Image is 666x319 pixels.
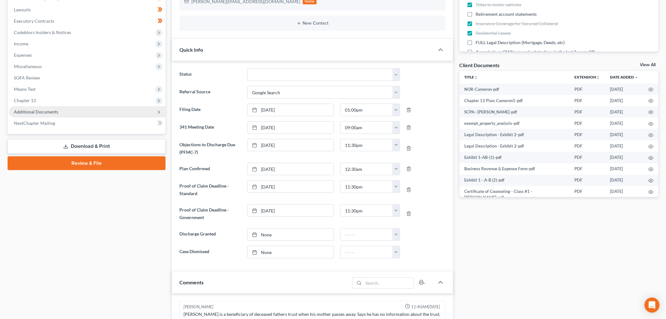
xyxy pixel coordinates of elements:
[605,106,643,118] td: [DATE]
[605,129,643,140] td: [DATE]
[14,86,36,92] span: Means Test
[14,98,36,103] span: Chapter 13
[9,118,166,129] a: NextChapter Mailing
[635,76,638,79] i: expand_more
[176,228,244,241] label: Discharge Granted
[179,47,203,53] span: Quick Info
[248,163,334,175] a: [DATE]
[176,68,244,81] label: Status
[341,139,393,151] input: -- : --
[460,186,570,203] td: Certificate of Counseling - Class #1 - [PERSON_NAME]-pdf
[176,139,244,158] label: Objections to Discharge Due (PFMC-7)
[176,163,244,176] label: Plan Confirmed
[476,20,558,27] span: Insurance Coverage for Secured Collateral
[9,4,166,15] a: Lawsuits
[596,76,600,79] i: unfold_more
[184,21,441,26] button: New Contact
[605,186,643,203] td: [DATE]
[8,139,166,154] a: Download & Print
[460,175,570,186] td: Exhibit 1 - A-B (2)-pdf
[341,229,393,241] input: -- : --
[248,139,334,151] a: [DATE]
[476,49,603,61] span: Appraisals or CMA's on real estate done in the last 3 years OR required by attorney
[476,30,511,36] span: Residential Leases
[341,104,393,116] input: -- : --
[460,95,570,106] td: Chapter 13 Plan; Cameron1-pdf
[460,140,570,152] td: Legal Description - Exhibit 2-pdf
[605,152,643,163] td: [DATE]
[248,104,334,116] a: [DATE]
[14,52,32,58] span: Expenses
[460,106,570,118] td: SCPA--[PERSON_NAME]-pdf
[640,63,656,67] a: View All
[605,175,643,186] td: [DATE]
[460,129,570,140] td: Legal Description - Exhibit 2-pdf
[176,180,244,199] label: Proof of Claim Deadline - Standard
[605,95,643,106] td: [DATE]
[460,84,570,95] td: NOR-Cameron-pdf
[176,246,244,258] label: Case Dismissed
[248,246,334,258] a: None
[645,298,660,313] div: Open Intercom Messenger
[364,278,414,288] input: Search...
[176,121,244,134] label: 341 Meeting Date
[341,122,393,134] input: -- : --
[14,30,71,35] span: Codebtors Insiders & Notices
[569,152,605,163] td: PDF
[569,84,605,95] td: PDF
[569,175,605,186] td: PDF
[14,64,42,69] span: Miscellaneous
[179,279,204,285] span: Comments
[8,156,166,170] a: Review & File
[569,186,605,203] td: PDF
[474,76,478,79] i: unfold_more
[341,163,393,175] input: -- : --
[176,104,244,116] label: Filing Date
[460,118,570,129] td: exempt_property_analysis-pdf
[569,106,605,118] td: PDF
[569,118,605,129] td: PDF
[14,18,54,24] span: Executory Contracts
[14,7,31,12] span: Lawsuits
[248,181,334,193] a: [DATE]
[14,109,58,114] span: Additional Documents
[605,118,643,129] td: [DATE]
[248,122,334,134] a: [DATE]
[465,75,478,79] a: Titleunfold_more
[14,75,40,80] span: SOFA Review
[574,75,600,79] a: Extensionunfold_more
[176,204,244,223] label: Proof of Claim Deadline - Government
[476,39,565,46] span: FULL Legal Description (Mortgage, Deeds, etc)
[476,2,522,8] span: Titles to motor vehicles
[610,75,638,79] a: Date Added expand_more
[9,15,166,27] a: Executory Contracts
[183,304,213,310] div: [PERSON_NAME]
[460,163,570,175] td: Business Revenue & Expense Form-pdf
[605,84,643,95] td: [DATE]
[248,205,334,217] a: [DATE]
[176,86,244,99] label: Referral Source
[14,120,55,126] span: NextChapter Mailing
[460,152,570,163] td: Exhibit 1-AB-(1)-pdf
[341,181,393,193] input: -- : --
[605,163,643,175] td: [DATE]
[460,62,500,68] div: Client Documents
[569,140,605,152] td: PDF
[569,129,605,140] td: PDF
[341,246,393,258] input: -- : --
[248,229,334,241] a: None
[569,163,605,175] td: PDF
[569,95,605,106] td: PDF
[476,11,537,17] span: Retirement account statements
[411,304,440,310] span: 11:40AM[DATE]
[14,41,28,46] span: Income
[341,205,393,217] input: -- : --
[605,140,643,152] td: [DATE]
[9,72,166,84] a: SOFA Review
